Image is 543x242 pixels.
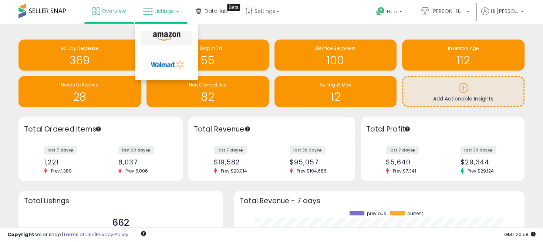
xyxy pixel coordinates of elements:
[464,168,498,174] span: Prev: $29,124
[367,211,386,216] span: previous
[290,146,326,154] label: last 30 days
[205,7,228,15] span: DataHub
[293,168,330,174] span: Prev: $104,686
[96,231,128,238] a: Privacy Policy
[402,40,525,71] a: Inventory Age 112
[461,146,496,154] label: last 30 days
[44,158,95,166] div: 1,221
[18,76,141,107] a: Needs to Reprice 28
[47,168,75,174] span: Prev: 1,389
[403,77,523,106] a: Add Actionable Insights
[140,230,147,237] div: Tooltip anchor
[101,216,140,230] p: 662
[504,231,536,238] span: 2025-09-10 20:58 GMT
[7,231,128,238] div: seller snap | |
[274,40,397,71] a: BB Price Below Min 100
[61,82,98,88] span: Needs to Reprice
[387,8,397,15] span: Help
[61,45,98,51] span: 30 Day Decrease
[18,40,141,71] a: 30 Day Decrease 369
[118,158,169,166] div: 6,037
[227,4,240,11] div: Tooltip anchor
[118,146,154,154] label: last 30 days
[386,158,437,166] div: $5,640
[44,146,77,154] label: last 7 days
[24,124,177,134] h3: Total Ordered Items
[102,7,126,15] span: Overview
[240,198,519,204] h3: Total Revenue - 7 days
[122,168,152,174] span: Prev: 6,806
[146,76,269,107] a: Non Competitive 82
[22,91,137,103] h1: 28
[95,126,102,132] div: Tooltip anchor
[194,124,350,134] h3: Total Revenue
[24,198,217,204] h3: Total Listings
[278,91,393,103] h1: 12
[278,54,393,67] h1: 100
[150,54,265,67] h1: 55
[370,1,409,24] a: Help
[320,82,351,88] span: Selling @ Max
[22,54,137,67] h1: 369
[150,91,265,103] h1: 82
[274,76,397,107] a: Selling @ Max 12
[404,126,411,132] div: Tooltip anchor
[63,231,95,238] a: Terms of Use
[146,40,269,71] a: BB Drop in 7d 55
[407,211,423,216] span: current
[491,7,519,15] span: Hi [PERSON_NAME]
[214,158,266,166] div: $19,582
[7,231,34,238] strong: Copyright
[217,168,251,174] span: Prev: $23,014
[481,7,524,24] a: Hi [PERSON_NAME]
[376,7,385,16] i: Get Help
[214,146,247,154] label: last 7 days
[389,168,420,174] span: Prev: $7,341
[155,7,174,15] span: Listings
[244,126,251,132] div: Tooltip anchor
[386,146,419,154] label: last 7 days
[193,45,222,51] span: BB Drop in 7d
[366,124,519,134] h3: Total Profit
[189,82,226,88] span: Non Competitive
[433,95,493,102] span: Add Actionable Insights
[431,7,464,15] span: [PERSON_NAME] LLC
[461,158,512,166] div: $29,344
[406,54,521,67] h1: 112
[315,45,356,51] span: BB Price Below Min
[448,45,479,51] span: Inventory Age
[290,158,342,166] div: $95,057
